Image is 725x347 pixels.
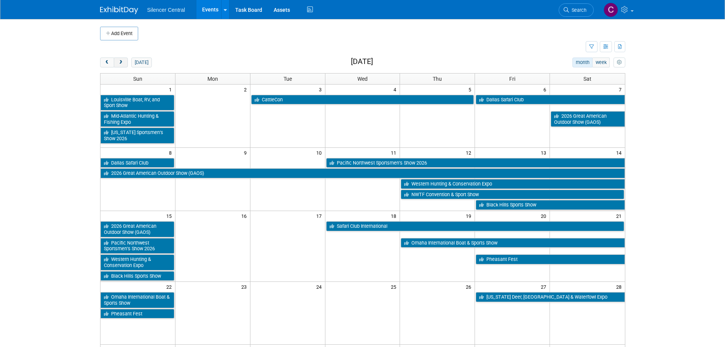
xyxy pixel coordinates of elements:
a: Mid-Atlantic Hunting & Fishing Expo [100,111,174,127]
a: Safari Club International [326,221,624,231]
span: 15 [166,211,175,221]
span: 4 [393,85,400,94]
a: NWTF Convention & Sport Show [401,190,624,200]
span: Sat [583,76,591,82]
span: 14 [615,148,625,157]
span: 6 [543,85,550,94]
span: 2 [243,85,250,94]
span: 7 [618,85,625,94]
img: Cade Cox [604,3,618,17]
span: 28 [615,282,625,291]
button: myCustomButton [613,58,625,67]
a: Pheasant Fest [100,309,174,319]
a: [US_STATE] Sportsmen’s Show 2026 [100,128,174,143]
a: Search [559,3,594,17]
span: Fri [509,76,515,82]
a: Dallas Safari Club [100,158,174,168]
a: Dallas Safari Club [476,95,625,105]
span: 10 [315,148,325,157]
span: Wed [357,76,368,82]
a: Omaha International Boat & Sports Show [100,292,174,308]
span: Search [569,7,586,13]
a: Pheasant Fest [476,254,625,264]
span: Mon [207,76,218,82]
a: Omaha International Boat & Sports Show [401,238,625,248]
button: month [572,58,593,67]
span: 20 [540,211,550,221]
button: prev [100,58,114,67]
span: 23 [241,282,250,291]
span: 1 [168,85,175,94]
img: ExhibitDay [100,6,138,14]
span: 8 [168,148,175,157]
a: Black Hills Sports Show [476,200,625,210]
a: Pacific Northwest Sportsmen’s Show 2026 [326,158,625,168]
span: 13 [540,148,550,157]
span: 9 [243,148,250,157]
a: Western Hunting & Conservation Expo [100,254,174,270]
span: Sun [133,76,142,82]
button: next [114,58,128,67]
span: 12 [465,148,475,157]
span: 18 [390,211,400,221]
a: 2026 Great American Outdoor Show (GAOS) [551,111,625,127]
span: Thu [433,76,442,82]
span: 27 [540,282,550,291]
span: 5 [468,85,475,94]
button: [DATE] [131,58,151,67]
a: 2026 Great American Outdoor Show (GAOS) [100,221,174,237]
button: Add Event [100,27,138,40]
span: 24 [315,282,325,291]
span: Silencer Central [147,7,185,13]
span: 25 [390,282,400,291]
i: Personalize Calendar [617,60,622,65]
a: Western Hunting & Conservation Expo [401,179,625,189]
span: 16 [241,211,250,221]
a: Black Hills Sports Show [100,271,174,281]
h2: [DATE] [351,58,373,66]
a: Pacific Northwest Sportsmen’s Show 2026 [100,238,174,254]
span: 26 [465,282,475,291]
button: week [592,58,610,67]
span: 3 [318,85,325,94]
span: 22 [166,282,175,291]
a: Louisville Boat, RV, and Sport Show [100,95,174,110]
span: 11 [390,148,400,157]
span: 17 [315,211,325,221]
a: 2026 Great American Outdoor Show (GAOS) [100,168,625,178]
span: 19 [465,211,475,221]
span: 21 [615,211,625,221]
span: Tue [284,76,292,82]
a: [US_STATE] Deer, [GEOGRAPHIC_DATA] & Waterfowl Expo [476,292,625,302]
a: CattleCon [251,95,474,105]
